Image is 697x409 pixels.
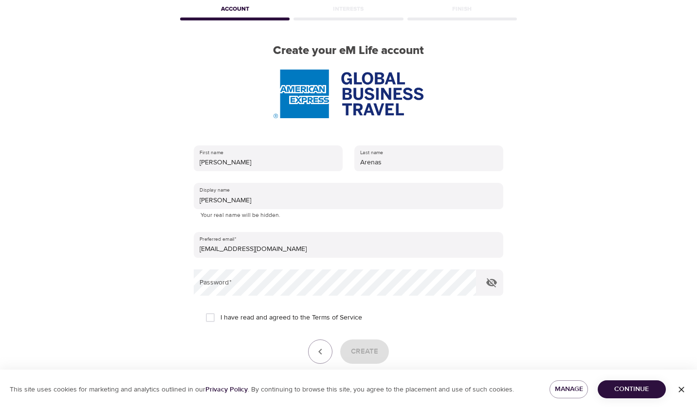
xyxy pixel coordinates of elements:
[550,380,587,398] button: Manage
[312,313,362,323] a: Terms of Service
[557,383,580,395] span: Manage
[274,70,423,118] img: AmEx%20GBT%20logo.png
[201,211,496,220] p: Your real name will be hidden.
[605,383,658,395] span: Continue
[178,44,519,58] h2: Create your eM Life account
[220,313,362,323] span: I have read and agreed to the
[598,380,666,398] button: Continue
[205,385,248,394] a: Privacy Policy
